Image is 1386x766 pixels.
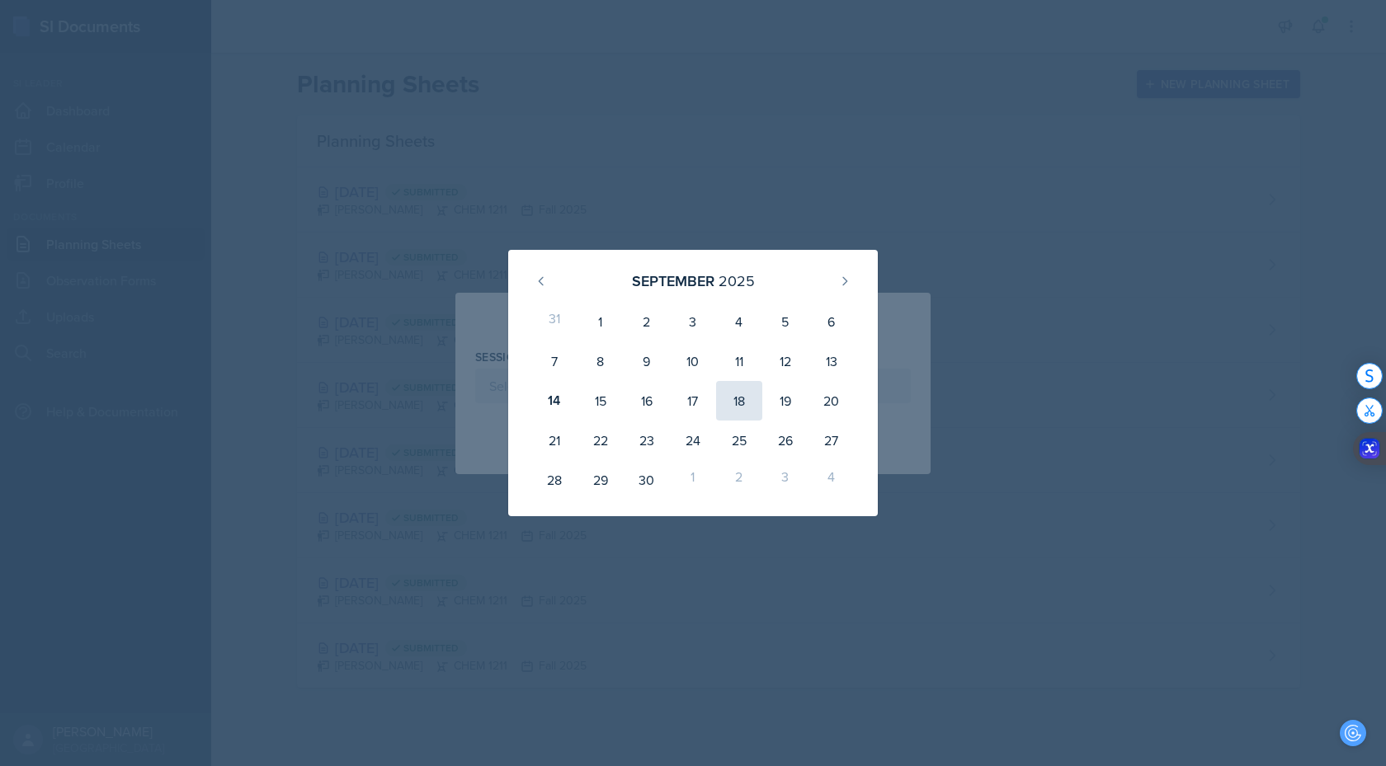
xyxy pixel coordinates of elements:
[624,341,670,381] div: 9
[531,302,577,341] div: 31
[670,460,716,500] div: 1
[808,460,855,500] div: 4
[762,421,808,460] div: 26
[808,341,855,381] div: 13
[670,341,716,381] div: 10
[577,341,624,381] div: 8
[624,381,670,421] div: 16
[531,381,577,421] div: 14
[716,421,762,460] div: 25
[716,302,762,341] div: 4
[624,460,670,500] div: 30
[808,421,855,460] div: 27
[808,381,855,421] div: 20
[624,302,670,341] div: 2
[632,270,714,292] div: September
[577,302,624,341] div: 1
[531,421,577,460] div: 21
[670,421,716,460] div: 24
[577,421,624,460] div: 22
[762,381,808,421] div: 19
[808,302,855,341] div: 6
[531,460,577,500] div: 28
[716,341,762,381] div: 11
[716,381,762,421] div: 18
[762,460,808,500] div: 3
[670,381,716,421] div: 17
[716,460,762,500] div: 2
[531,341,577,381] div: 7
[762,302,808,341] div: 5
[577,460,624,500] div: 29
[762,341,808,381] div: 12
[670,302,716,341] div: 3
[719,270,755,292] div: 2025
[624,421,670,460] div: 23
[577,381,624,421] div: 15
